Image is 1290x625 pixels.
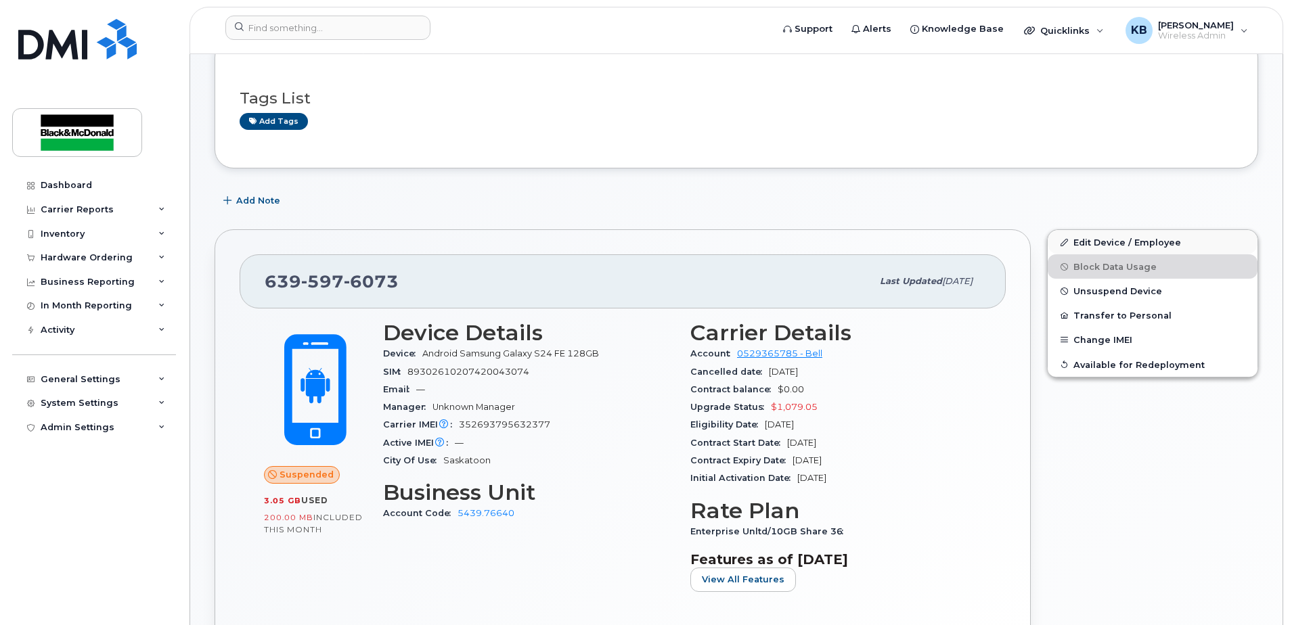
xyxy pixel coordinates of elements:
[769,367,798,377] span: [DATE]
[901,16,1013,43] a: Knowledge Base
[1131,22,1147,39] span: KB
[1073,286,1162,296] span: Unsuspend Device
[280,468,334,481] span: Suspended
[344,271,399,292] span: 6073
[737,348,822,358] a: 0529365785 - Bell
[690,568,796,592] button: View All Features
[1048,254,1258,279] button: Block Data Usage
[301,271,344,292] span: 597
[236,194,280,207] span: Add Note
[778,384,804,394] span: $0.00
[690,499,981,523] h3: Rate Plan
[797,473,826,483] span: [DATE]
[690,402,771,412] span: Upgrade Status
[443,455,491,465] span: Saskatoon
[240,113,308,130] a: Add tags
[690,384,778,394] span: Contract balance
[422,348,599,358] span: Android Samsung Galaxy S24 FE 128GB
[765,419,794,430] span: [DATE]
[690,551,981,568] h3: Features as of [DATE]
[842,16,901,43] a: Alerts
[1015,17,1113,44] div: Quicklinks
[383,348,422,358] span: Device
[690,348,737,358] span: Account
[795,22,832,36] span: Support
[383,367,407,377] span: SIM
[455,438,464,448] span: —
[690,526,850,536] span: Enterprise Unltd/10GB Share 36
[1158,30,1234,41] span: Wireless Admin
[1158,20,1234,30] span: [PERSON_NAME]
[1048,327,1258,352] button: Change IMEI
[690,321,981,345] h3: Carrier Details
[1116,17,1258,44] div: Kayleen Bakke
[432,402,515,412] span: Unknown Manager
[240,90,1233,107] h3: Tags List
[225,16,430,40] input: Find something...
[458,508,514,518] a: 5439.76640
[1048,352,1258,377] button: Available for Redeployment
[383,321,674,345] h3: Device Details
[922,22,1004,36] span: Knowledge Base
[301,495,328,505] span: used
[264,513,313,522] span: 200.00 MB
[383,455,443,465] span: City Of Use
[690,455,793,465] span: Contract Expiry Date
[383,402,432,412] span: Manager
[690,367,769,377] span: Cancelled date
[383,384,416,394] span: Email
[265,271,399,292] span: 639
[383,508,458,518] span: Account Code
[383,419,459,430] span: Carrier IMEI
[690,473,797,483] span: Initial Activation Date
[1040,25,1090,36] span: Quicklinks
[1048,303,1258,327] button: Transfer to Personal
[215,189,292,213] button: Add Note
[264,496,301,505] span: 3.05 GB
[863,22,891,36] span: Alerts
[702,573,784,586] span: View All Features
[264,512,363,534] span: included this month
[793,455,822,465] span: [DATE]
[774,16,842,43] a: Support
[459,419,550,430] span: 352693795632377
[880,276,942,286] span: Last updated
[1073,359,1205,369] span: Available for Redeployment
[690,419,765,430] span: Eligibility Date
[1048,279,1258,303] button: Unsuspend Device
[787,438,816,448] span: [DATE]
[383,438,455,448] span: Active IMEI
[942,276,973,286] span: [DATE]
[416,384,425,394] span: —
[690,438,787,448] span: Contract Start Date
[771,402,818,412] span: $1,079.05
[383,480,674,505] h3: Business Unit
[407,367,529,377] span: 89302610207420043074
[1048,230,1258,254] a: Edit Device / Employee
